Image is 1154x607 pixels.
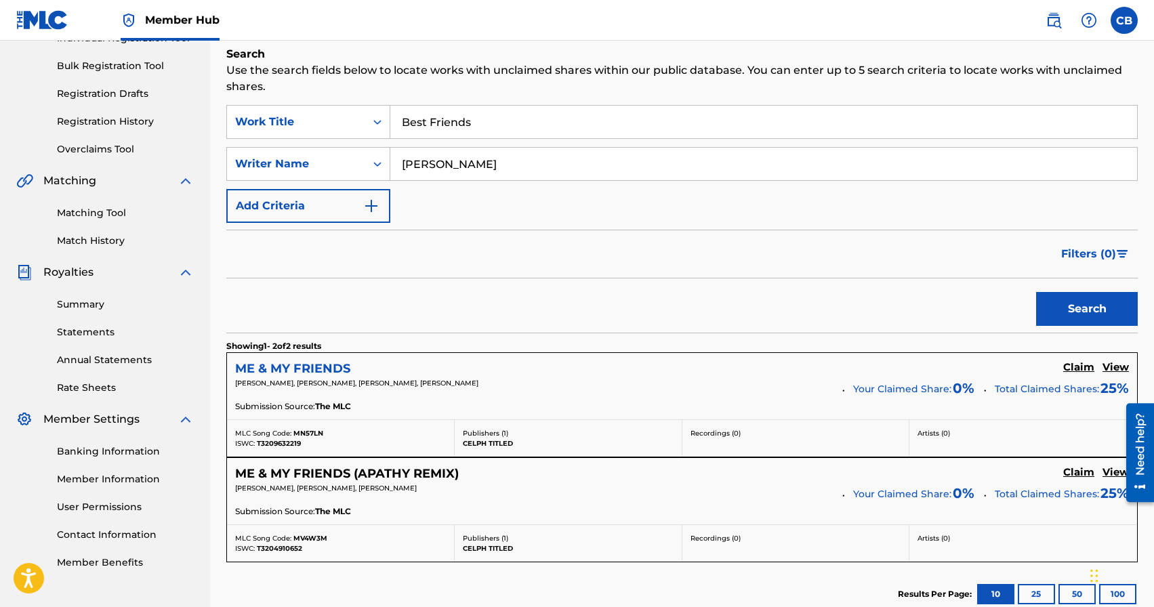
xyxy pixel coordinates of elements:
[293,534,327,543] span: MV4W3M
[235,156,357,172] div: Writer Name
[145,12,220,28] span: Member Hub
[226,189,390,223] button: Add Criteria
[43,411,140,427] span: Member Settings
[853,487,951,501] span: Your Claimed Share:
[57,444,194,459] a: Banking Information
[235,505,315,518] span: Submission Source:
[57,87,194,101] a: Registration Drafts
[235,466,459,482] h5: ME & MY FRIENDS (APATHY REMIX)
[953,483,974,503] span: 0 %
[1053,237,1138,271] button: Filters (0)
[57,206,194,220] a: Matching Tool
[16,264,33,280] img: Royalties
[235,439,255,448] span: ISWC:
[1018,584,1055,604] button: 25
[1111,7,1138,34] div: User Menu
[1103,361,1129,374] h5: View
[235,544,255,553] span: ISWC:
[226,105,1138,333] form: Search Form
[235,484,417,493] span: [PERSON_NAME], [PERSON_NAME], [PERSON_NAME]
[918,428,1129,438] p: Artists ( 0 )
[235,429,291,438] span: MLC Song Code:
[1063,361,1094,374] h5: Claim
[57,556,194,570] a: Member Benefits
[1090,556,1098,596] div: Drag
[57,59,194,73] a: Bulk Registration Tool
[57,142,194,156] a: Overclaims Tool
[995,488,1099,500] span: Total Claimed Shares:
[853,382,951,396] span: Your Claimed Share:
[178,173,194,189] img: expand
[257,439,301,448] span: T3209632219
[235,114,357,130] div: Work Title
[16,173,33,189] img: Matching
[226,340,321,352] p: Showing 1 - 2 of 2 results
[293,429,323,438] span: MN57LN
[363,198,379,214] img: 9d2ae6d4665cec9f34b9.svg
[57,325,194,339] a: Statements
[235,534,291,543] span: MLC Song Code:
[1075,7,1103,34] div: Help
[898,588,975,600] p: Results Per Page:
[463,438,674,448] p: CELPH TITLED
[121,12,137,28] img: Top Rightsholder
[315,505,351,518] span: The MLC
[1103,361,1129,376] a: View
[57,297,194,312] a: Summary
[1058,584,1096,604] button: 50
[463,533,674,543] p: Publishers ( 1 )
[57,528,194,542] a: Contact Information
[977,584,1014,604] button: 10
[57,114,194,129] a: Registration History
[57,234,194,248] a: Match History
[995,383,1099,395] span: Total Claimed Shares:
[1086,542,1154,607] iframe: Chat Widget
[691,428,901,438] p: Recordings ( 0 )
[953,378,974,398] span: 0 %
[178,264,194,280] img: expand
[1116,398,1154,507] iframe: Resource Center
[235,379,478,388] span: [PERSON_NAME], [PERSON_NAME], [PERSON_NAME], [PERSON_NAME]
[1103,466,1129,479] h5: View
[1046,12,1062,28] img: search
[43,264,94,280] span: Royalties
[257,544,302,553] span: T3204910652
[1103,466,1129,481] a: View
[1061,246,1116,262] span: Filters ( 0 )
[57,500,194,514] a: User Permissions
[1040,7,1067,34] a: Public Search
[43,173,96,189] span: Matching
[1063,466,1094,479] h5: Claim
[235,400,315,413] span: Submission Source:
[57,353,194,367] a: Annual Statements
[1100,483,1129,503] span: 25 %
[1117,250,1128,258] img: filter
[1036,292,1138,326] button: Search
[16,411,33,427] img: Member Settings
[226,62,1138,95] p: Use the search fields below to locate works with unclaimed shares within our public database. You...
[463,543,674,553] p: CELPH TITLED
[178,411,194,427] img: expand
[57,472,194,486] a: Member Information
[235,361,350,377] h5: ME & MY FRIENDS
[691,533,901,543] p: Recordings ( 0 )
[57,381,194,395] a: Rate Sheets
[1100,378,1129,398] span: 25 %
[226,46,1138,62] h6: Search
[918,533,1129,543] p: Artists ( 0 )
[463,428,674,438] p: Publishers ( 1 )
[1081,12,1097,28] img: help
[16,10,68,30] img: MLC Logo
[315,400,351,413] span: The MLC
